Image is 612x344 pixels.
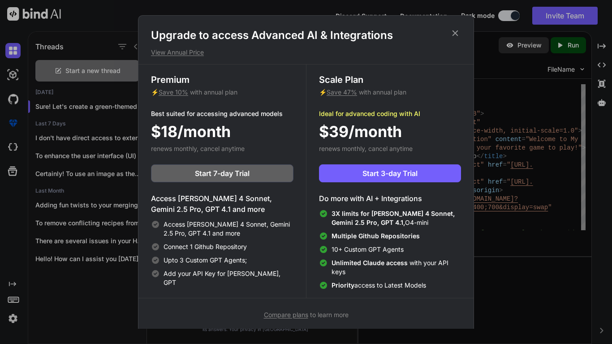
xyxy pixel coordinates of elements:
h1: Upgrade to access Advanced AI & Integrations [151,28,461,43]
span: Priority [332,281,354,289]
span: $18/month [151,120,231,143]
p: ⚡ with annual plan [319,88,461,97]
span: with your API keys [332,258,461,276]
span: to learn more [264,311,349,318]
span: access to Latest Models [332,281,426,290]
p: Ideal for advanced coding with AI [319,109,461,118]
span: Save 10% [159,88,188,96]
span: O4-mini [332,209,461,227]
span: Start 7-day Trial [195,168,250,179]
span: Add your API Key for [PERSON_NAME], GPT [164,269,293,287]
span: Compare plans [264,311,308,318]
h4: Do more with AI + Integrations [319,193,461,204]
span: Multiple Github Repositories [332,232,420,240]
span: Start 3-day Trial [362,168,418,179]
span: Upto 3 Custom GPT Agents; [164,256,247,265]
p: View Annual Price [151,48,461,57]
span: renews monthly, cancel anytime [319,145,413,152]
p: ⚡ with annual plan [151,88,293,97]
h3: Premium [151,73,293,86]
span: 10+ Custom GPT Agents [332,245,404,254]
span: $39/month [319,120,402,143]
span: renews monthly, cancel anytime [151,145,245,152]
span: Access [PERSON_NAME] 4 Sonnet, Gemini 2.5 Pro, GPT 4.1 and more [164,220,293,238]
p: Best suited for accessing advanced models [151,109,293,118]
span: Connect 1 Github Repository [164,242,247,251]
h4: Access [PERSON_NAME] 4 Sonnet, Gemini 2.5 Pro, GPT 4.1 and more [151,193,293,215]
button: Start 3-day Trial [319,164,461,182]
button: Start 7-day Trial [151,164,293,182]
span: Unlimited Claude access [332,259,409,267]
span: Save 47% [327,88,357,96]
h3: Scale Plan [319,73,461,86]
span: 3X limits for [PERSON_NAME] 4 Sonnet, Gemini 2.5 Pro, GPT 4.1, [332,210,455,226]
